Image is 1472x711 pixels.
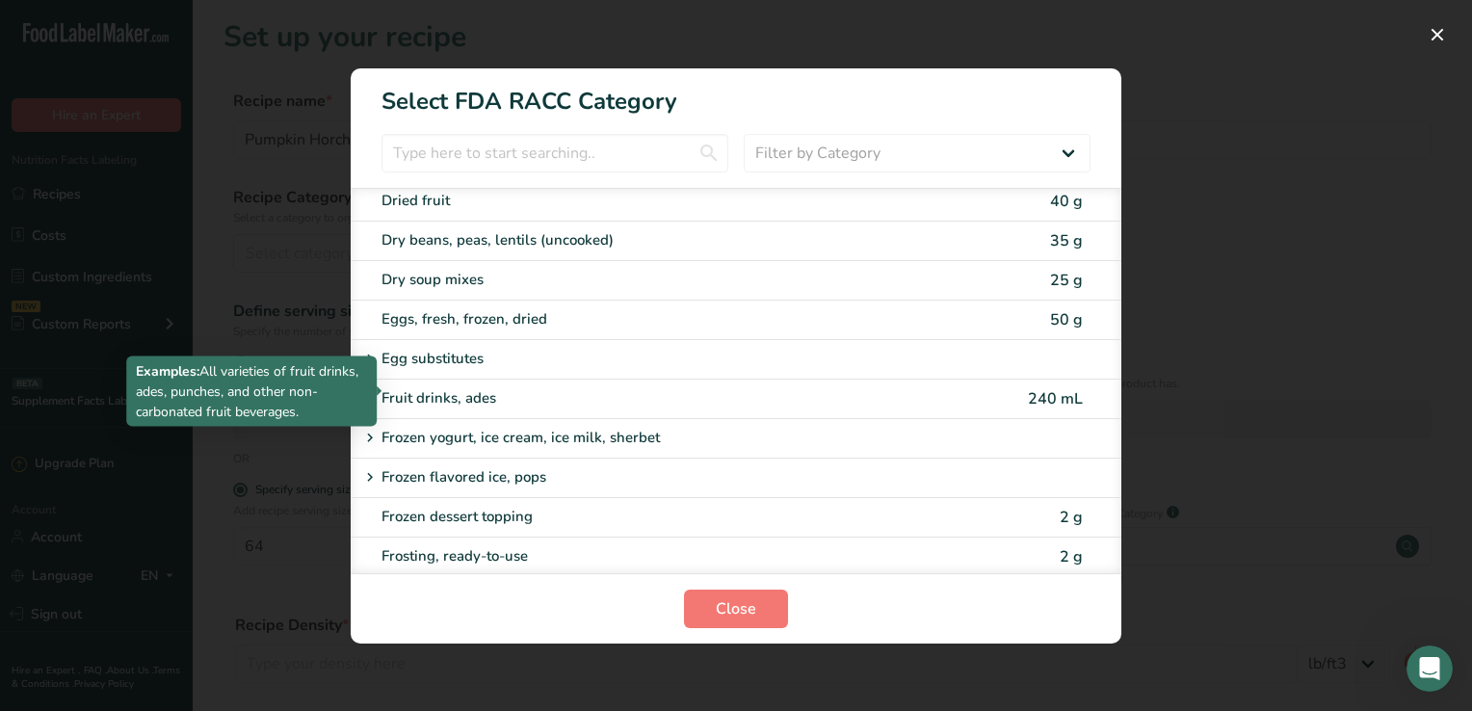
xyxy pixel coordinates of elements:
b: Examples: [136,362,199,381]
span: 240 mL [1028,388,1083,409]
iframe: Intercom live chat [1406,645,1453,692]
div: Dried fruit [381,190,929,212]
span: 2 g [1060,507,1083,528]
span: 50 g [1050,309,1083,330]
input: Type here to start searching.. [381,134,728,172]
div: Dry soup mixes [381,269,929,291]
div: Frosting, ready-to-use [381,545,929,567]
p: Frozen flavored ice, pops [381,466,546,489]
div: Dry beans, peas, lentils (uncooked) [381,229,929,251]
h1: Select FDA RACC Category [351,68,1121,118]
div: Eggs, fresh, frozen, dried [381,308,929,330]
button: Close [684,590,788,628]
p: All varieties of fruit drinks, ades, punches, and other non-carbonated fruit beverages. [136,361,367,422]
span: 25 g [1050,270,1083,291]
p: Frozen yogurt, ice cream, ice milk, sherbet [381,427,660,450]
span: 2 g [1060,546,1083,567]
p: Egg substitutes [381,348,484,371]
span: 40 g [1050,191,1083,212]
div: Fruit drinks, ades [381,387,929,409]
div: Frozen dessert topping [381,506,929,528]
span: 35 g [1050,230,1083,251]
span: Close [716,597,756,620]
